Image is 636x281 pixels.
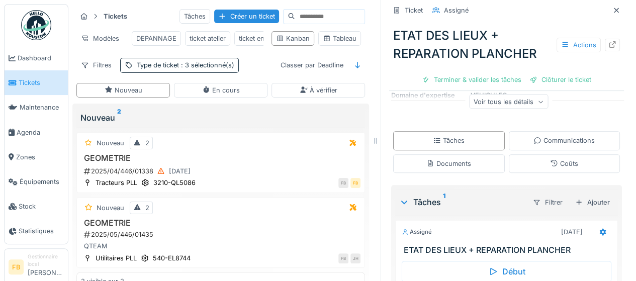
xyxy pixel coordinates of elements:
div: À vérifier [300,85,337,95]
div: QTEAM [81,241,360,251]
h3: ETAT DES LIEUX + REPARATION PLANCHER [404,245,613,255]
h3: GEOMETRIE [81,218,360,228]
div: Actions [557,38,601,52]
a: Stock [5,194,68,219]
div: Tâches [433,136,465,145]
div: Utilitaires PLL [96,253,137,263]
div: Type de ticket [137,60,234,70]
div: Tracteurs PLL [96,178,137,188]
div: 540-EL8744 [153,253,191,263]
span: Équipements [20,177,64,186]
div: 2025/05/446/01435 [83,230,360,239]
div: ticket en cours [239,34,284,43]
div: Tableau [323,34,356,43]
div: [DATE] [561,227,583,237]
div: 2 [145,203,149,213]
span: Agenda [17,128,64,137]
div: Documents [426,159,471,168]
a: Zones [5,145,68,169]
span: Zones [16,152,64,162]
div: Coûts [550,159,578,168]
div: Créer un ticket [214,10,279,23]
a: Agenda [5,120,68,145]
div: Gestionnaire local [28,253,64,268]
div: Classer par Deadline [276,58,348,72]
div: Nouveau [97,203,124,213]
div: Nouveau [105,85,142,95]
div: Ticket [405,6,423,15]
div: Nouveau [80,112,361,124]
div: Modèles [76,31,124,46]
div: Assigné [402,228,432,236]
a: Statistiques [5,219,68,243]
span: Statistiques [19,226,64,236]
div: FB [350,178,360,188]
span: Stock [19,202,64,211]
div: Kanban [276,34,310,43]
div: Terminer & valider les tâches [418,73,525,86]
sup: 2 [117,112,121,124]
div: Tâches [179,9,210,24]
div: Assigné [444,6,469,15]
sup: 1 [443,196,445,208]
strong: Tickets [100,12,131,21]
div: ETAT DES LIEUX + REPARATION PLANCHER [389,23,624,67]
div: Communications [533,136,595,145]
div: [DATE] [169,166,191,176]
div: 2 [145,138,149,148]
span: Maintenance [20,103,64,112]
div: JH [350,253,360,263]
a: Tickets [5,70,68,95]
div: Filtrer [528,195,567,210]
a: Équipements [5,169,68,194]
div: 3210-QL5086 [153,178,196,188]
div: Nouveau [97,138,124,148]
span: Tickets [19,78,64,87]
div: Clôturer le ticket [525,73,595,86]
div: Tâches [399,196,524,208]
a: Maintenance [5,95,68,120]
a: Dashboard [5,46,68,70]
div: ticket atelier [190,34,226,43]
div: FB [338,178,348,188]
div: Filtres [76,58,116,72]
div: FB [338,253,348,263]
li: FB [9,259,24,274]
div: 2025/04/446/01338 [83,165,360,177]
span: Dashboard [18,53,64,63]
div: DEPANNAGE [136,34,176,43]
h3: GEOMETRIE [81,153,360,163]
div: Ajouter [571,196,614,209]
div: Voir tous les détails [469,95,548,109]
div: En cours [202,85,240,95]
span: : 3 sélectionné(s) [179,61,234,69]
img: Badge_color-CXgf-gQk.svg [21,10,51,40]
